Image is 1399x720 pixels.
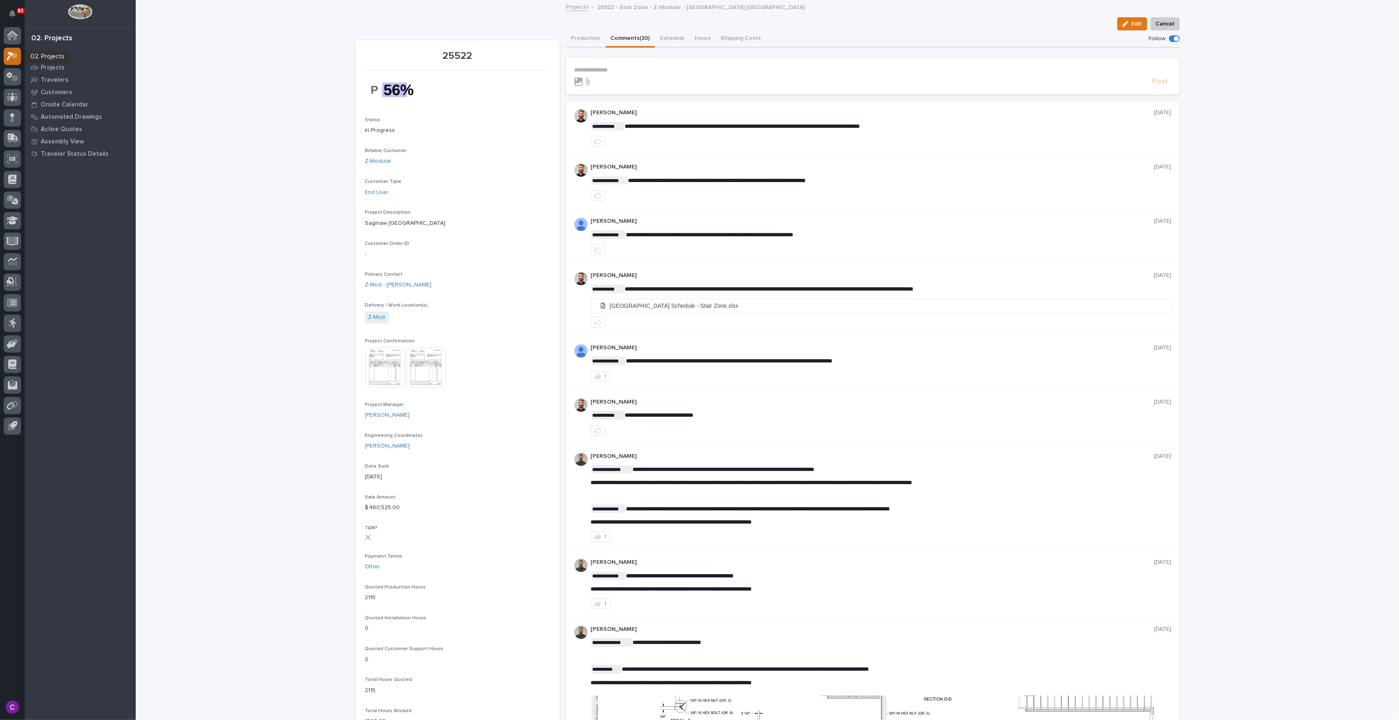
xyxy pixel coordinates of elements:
img: AATXAJw4slNr5ea0WduZQVIpKGhdapBAGQ9xVsOeEvl5=s96-c [574,626,588,639]
span: Project Manager [365,402,404,407]
p: [DATE] [1154,272,1172,279]
p: [DATE] [1154,218,1172,225]
a: My Work [25,49,136,61]
span: Edit [1132,20,1142,28]
span: Project Description [365,210,411,215]
p: [PERSON_NAME] [591,559,1154,566]
p: In Progress [365,126,550,135]
span: Customer Type [365,179,402,184]
button: Hours [690,30,716,48]
p: 0 [365,624,550,633]
a: Projects [566,2,588,11]
button: like this post [591,136,605,147]
span: Total Hours Quoted [365,677,412,682]
p: $ 460,525.00 [365,503,550,512]
button: Cancel [1151,17,1180,30]
span: Quoted Customer Support Hours [365,646,444,651]
p: [PERSON_NAME] [591,453,1154,460]
a: Z-Mod [368,313,385,322]
span: Project Confirmation [365,339,415,344]
a: [GEOGRAPHIC_DATA] Schedule - Stair Zone.xlsx [591,299,1171,313]
p: [DATE] [1154,164,1172,171]
a: Onsite Calendar [25,98,136,111]
span: Payment Terms [365,554,403,559]
button: like this post [591,425,605,436]
span: Customer Order ID [365,241,410,246]
div: 1 [605,534,607,540]
a: [PERSON_NAME] [365,442,410,450]
img: AGNmyxaji213nCK4JzPdPN3H3CMBhXDSA2tJ_sy3UIa5=s96-c [574,272,588,285]
a: Z-Mod - [PERSON_NAME] [365,281,432,289]
span: Quoted Installation Hours [365,616,426,621]
p: [PERSON_NAME] [591,344,1154,351]
button: Production [566,30,606,48]
img: YfT01VdW5km_fD9vtmSjp9qLgh4S7JeMiOzs4Kw5bcI [365,76,427,104]
span: Quoted Production Hours [365,585,426,590]
button: Edit [1117,17,1147,30]
img: AGNmyxaji213nCK4JzPdPN3H3CMBhXDSA2tJ_sy3UIa5=s96-c [574,164,588,177]
span: Engineering Coordinator [365,433,423,438]
span: Total Hours Worked [365,708,412,713]
p: [PERSON_NAME] [591,272,1154,279]
p: Onsite Calendar [41,101,88,108]
p: [DATE] [1154,626,1172,633]
button: users-avatar [4,699,21,716]
button: Notifications [4,5,21,22]
img: AATXAJw4slNr5ea0WduZQVIpKGhdapBAGQ9xVsOeEvl5=s96-c [574,453,588,466]
p: Follow [1149,35,1166,42]
p: 2115 [365,686,550,695]
p: Traveler Status Details [41,150,109,158]
button: like this post [591,245,605,255]
a: Automated Drawings [25,111,136,123]
a: Active Quotes [25,123,136,135]
span: Post [1153,77,1168,86]
button: Post [1149,77,1172,86]
p: [DATE] [1154,109,1172,116]
p: [DATE] [1154,399,1172,406]
a: End User [365,188,389,197]
div: 1 [605,601,607,607]
span: Status [365,118,381,122]
p: [DATE] [1154,453,1172,460]
p: 63 [18,8,23,14]
img: Workspace Logo [68,4,92,19]
p: 25522 [365,50,550,62]
p: [PERSON_NAME] [591,626,1154,633]
span: Billable Customer [365,148,407,153]
p: 25522 - Stair Zone - Z-Modular - [GEOGRAPHIC_DATA] [GEOGRAPHIC_DATA] [598,2,805,11]
img: AGNmyxaji213nCK4JzPdPN3H3CMBhXDSA2tJ_sy3UIa5=s96-c [574,109,588,122]
p: Customers [41,89,72,96]
button: like this post [591,317,605,328]
p: [PERSON_NAME] [591,109,1154,116]
img: AGNmyxaji213nCK4JzPdPN3H3CMBhXDSA2tJ_sy3UIa5=s96-c [574,399,588,412]
a: Other [365,563,380,571]
p: - [365,250,550,258]
img: AOh14GjpcA6ydKGAvwfezp8OhN30Q3_1BHk5lQOeczEvCIoEuGETHm2tT-JUDAHyqffuBe4ae2BInEDZwLlH3tcCd_oYlV_i4... [574,218,588,231]
p: [DATE] [1154,344,1172,351]
a: Projects [25,61,136,74]
p: [PERSON_NAME] [591,399,1154,406]
button: 1 [591,371,611,382]
button: Shipping Costs [716,30,766,48]
a: Traveler Status Details [25,148,136,160]
button: 1 [591,531,611,542]
p: 2115 [365,593,550,602]
p: [DATE] [1154,559,1172,566]
span: Sale Amount [365,495,396,500]
a: Travelers [25,74,136,86]
p: Projects [41,64,65,72]
p: Active Quotes [41,126,82,133]
div: 02. Projects [31,34,72,43]
p: [PERSON_NAME] [591,164,1154,171]
p: Assembly View [41,138,84,145]
p: [DATE] [365,473,550,481]
span: Delivery / Work Location(s) [365,303,428,308]
span: Primary Contact [365,272,403,277]
p: Saginaw [GEOGRAPHIC_DATA] [365,219,550,228]
a: Z-Modular [365,157,392,166]
div: Notifications63 [10,10,21,23]
a: [PERSON_NAME] [365,411,410,420]
p: My Work [41,52,66,59]
button: like this post [591,190,605,201]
